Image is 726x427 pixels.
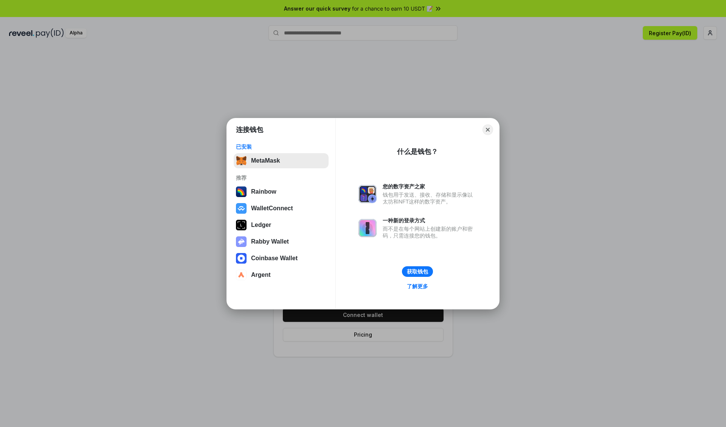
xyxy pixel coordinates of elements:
[234,251,329,266] button: Coinbase Wallet
[251,238,289,245] div: Rabby Wallet
[383,183,476,190] div: 您的数字资产之家
[234,217,329,233] button: Ledger
[236,270,247,280] img: svg+xml,%3Csvg%20width%3D%2228%22%20height%3D%2228%22%20viewBox%3D%220%200%2028%2028%22%20fill%3D...
[236,174,326,181] div: 推荐
[402,266,433,277] button: 获取钱包
[251,222,271,228] div: Ledger
[251,188,276,195] div: Rainbow
[383,217,476,224] div: 一种新的登录方式
[407,283,428,290] div: 了解更多
[407,268,428,275] div: 获取钱包
[234,267,329,283] button: Argent
[383,225,476,239] div: 而不是在每个网站上创建新的账户和密码，只需连接您的钱包。
[236,186,247,197] img: svg+xml,%3Csvg%20width%3D%22120%22%20height%3D%22120%22%20viewBox%3D%220%200%20120%20120%22%20fil...
[397,147,438,156] div: 什么是钱包？
[482,124,493,135] button: Close
[236,253,247,264] img: svg+xml,%3Csvg%20width%3D%2228%22%20height%3D%2228%22%20viewBox%3D%220%200%2028%2028%22%20fill%3D...
[251,272,271,278] div: Argent
[234,153,329,168] button: MetaMask
[234,201,329,216] button: WalletConnect
[402,281,433,291] a: 了解更多
[236,143,326,150] div: 已安装
[236,155,247,166] img: svg+xml,%3Csvg%20fill%3D%22none%22%20height%3D%2233%22%20viewBox%3D%220%200%2035%2033%22%20width%...
[358,219,377,237] img: svg+xml,%3Csvg%20xmlns%3D%22http%3A%2F%2Fwww.w3.org%2F2000%2Fsvg%22%20fill%3D%22none%22%20viewBox...
[236,203,247,214] img: svg+xml,%3Csvg%20width%3D%2228%22%20height%3D%2228%22%20viewBox%3D%220%200%2028%2028%22%20fill%3D...
[234,234,329,249] button: Rabby Wallet
[251,157,280,164] div: MetaMask
[358,185,377,203] img: svg+xml,%3Csvg%20xmlns%3D%22http%3A%2F%2Fwww.w3.org%2F2000%2Fsvg%22%20fill%3D%22none%22%20viewBox...
[236,220,247,230] img: svg+xml,%3Csvg%20xmlns%3D%22http%3A%2F%2Fwww.w3.org%2F2000%2Fsvg%22%20width%3D%2228%22%20height%3...
[251,205,293,212] div: WalletConnect
[236,236,247,247] img: svg+xml,%3Csvg%20xmlns%3D%22http%3A%2F%2Fwww.w3.org%2F2000%2Fsvg%22%20fill%3D%22none%22%20viewBox...
[236,125,263,134] h1: 连接钱包
[234,184,329,199] button: Rainbow
[251,255,298,262] div: Coinbase Wallet
[383,191,476,205] div: 钱包用于发送、接收、存储和显示像以太坊和NFT这样的数字资产。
